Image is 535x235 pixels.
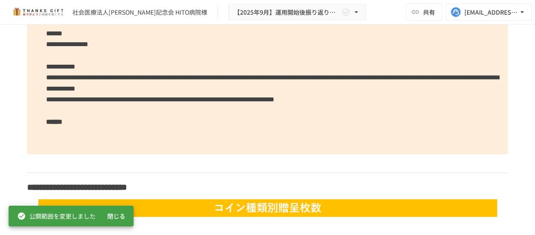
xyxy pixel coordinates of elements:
span: 【2025年9月】運用開始後振り返りミーティング [234,7,340,18]
button: 閉じる [103,208,130,224]
button: [EMAIL_ADDRESS][DOMAIN_NAME] [445,3,532,21]
div: [EMAIL_ADDRESS][DOMAIN_NAME] [464,7,518,18]
div: 社会医療法人[PERSON_NAME]記念会 HITO病院様 [72,8,207,17]
button: 【2025年9月】運用開始後振り返りミーティング [228,4,366,21]
button: 共有 [406,3,442,21]
span: 共有 [423,7,435,17]
img: mMP1OxWUAhQbsRWCurg7vIHe5HqDpP7qZo7fRoNLXQh [10,5,65,19]
div: 公開範囲を変更しました [17,208,96,224]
